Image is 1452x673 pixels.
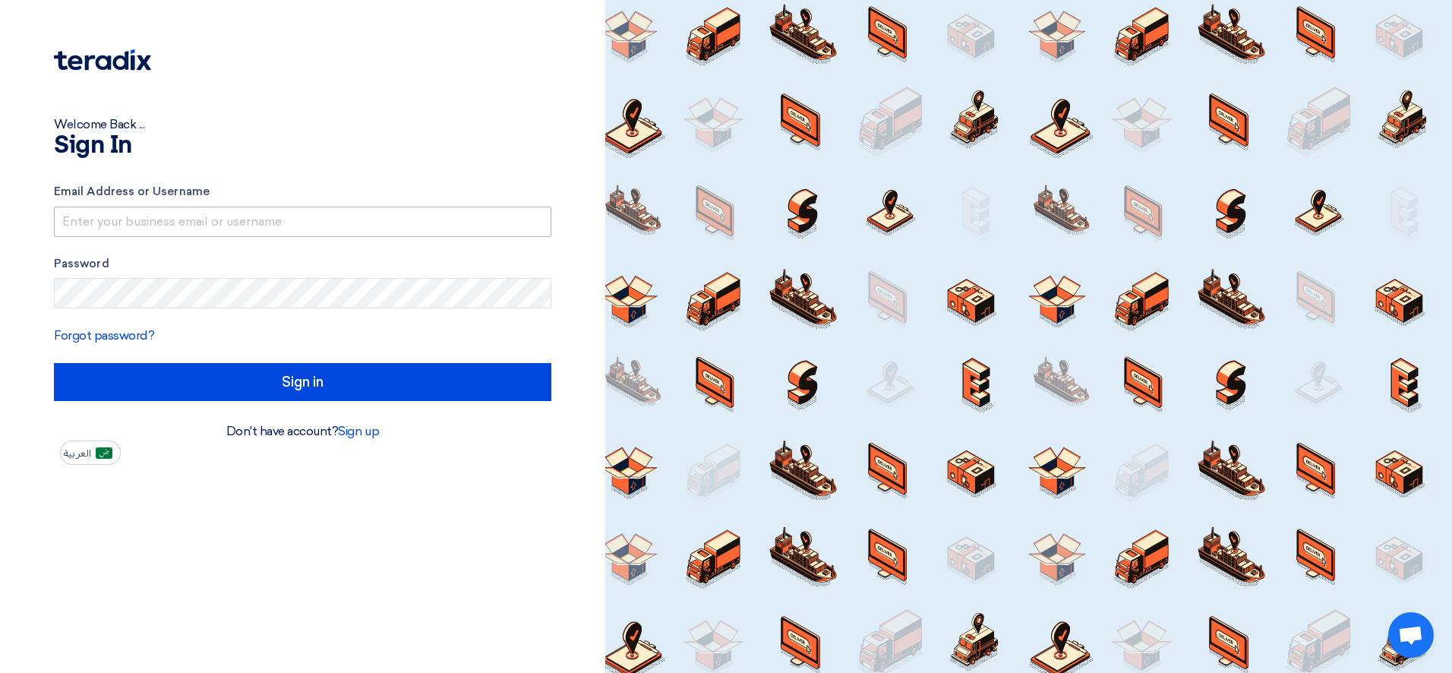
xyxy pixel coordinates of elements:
[54,207,551,237] input: Enter your business email or username
[54,422,551,441] div: Don't have account?
[54,115,551,134] div: Welcome Back ...
[64,448,91,459] span: العربية
[338,424,379,438] a: Sign up
[60,441,121,465] button: العربية
[54,134,551,158] h1: Sign In
[1388,612,1434,658] a: Open chat
[54,49,151,71] img: Teradix logo
[54,328,154,343] a: Forgot password?
[96,447,112,459] img: ar-AR.png
[54,363,551,401] input: Sign in
[54,255,551,273] label: Password
[54,183,551,201] label: Email Address or Username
